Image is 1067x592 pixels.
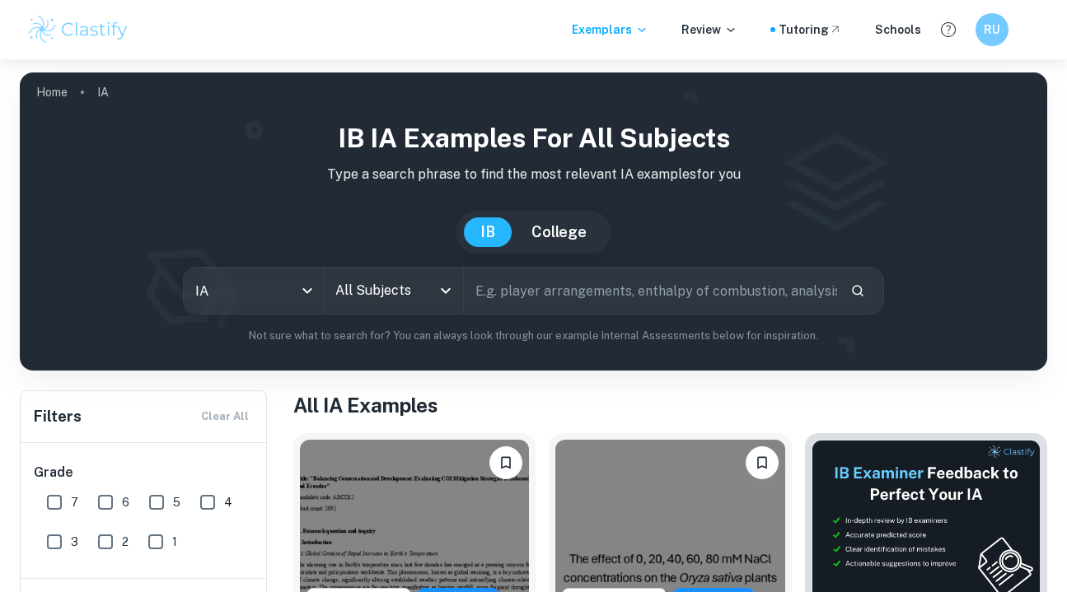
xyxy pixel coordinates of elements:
h6: Grade [34,463,255,482]
a: Schools [875,21,921,39]
a: Home [36,81,68,104]
button: RU [976,13,1009,46]
span: 1 [172,533,177,551]
button: College [515,217,603,247]
span: 3 [71,533,78,551]
span: 2 [122,533,129,551]
div: IA [184,268,323,314]
p: Type a search phrase to find the most relevant IA examples for you [33,165,1034,184]
p: Exemplars [572,21,648,39]
h6: Filters [34,405,82,428]
img: Clastify logo [26,13,131,46]
button: Help and Feedback [934,16,962,44]
a: Tutoring [779,21,842,39]
button: Bookmark [489,446,522,479]
button: Open [434,279,457,302]
button: IB [464,217,512,247]
p: IA [97,83,109,101]
span: 7 [71,493,78,511]
h1: IB IA examples for all subjects [33,119,1034,158]
img: profile cover [20,72,1047,371]
button: Search [844,277,872,305]
span: 6 [122,493,129,511]
h1: All IA Examples [293,390,1047,420]
input: E.g. player arrangements, enthalpy of combustion, analysis of a big city... [464,268,837,314]
span: 5 [173,493,180,511]
button: Bookmark [746,446,779,479]
span: 4 [224,493,232,511]
h6: RU [982,21,1001,39]
p: Not sure what to search for? You can always look through our example Internal Assessments below f... [33,328,1034,344]
p: Review [681,21,737,39]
